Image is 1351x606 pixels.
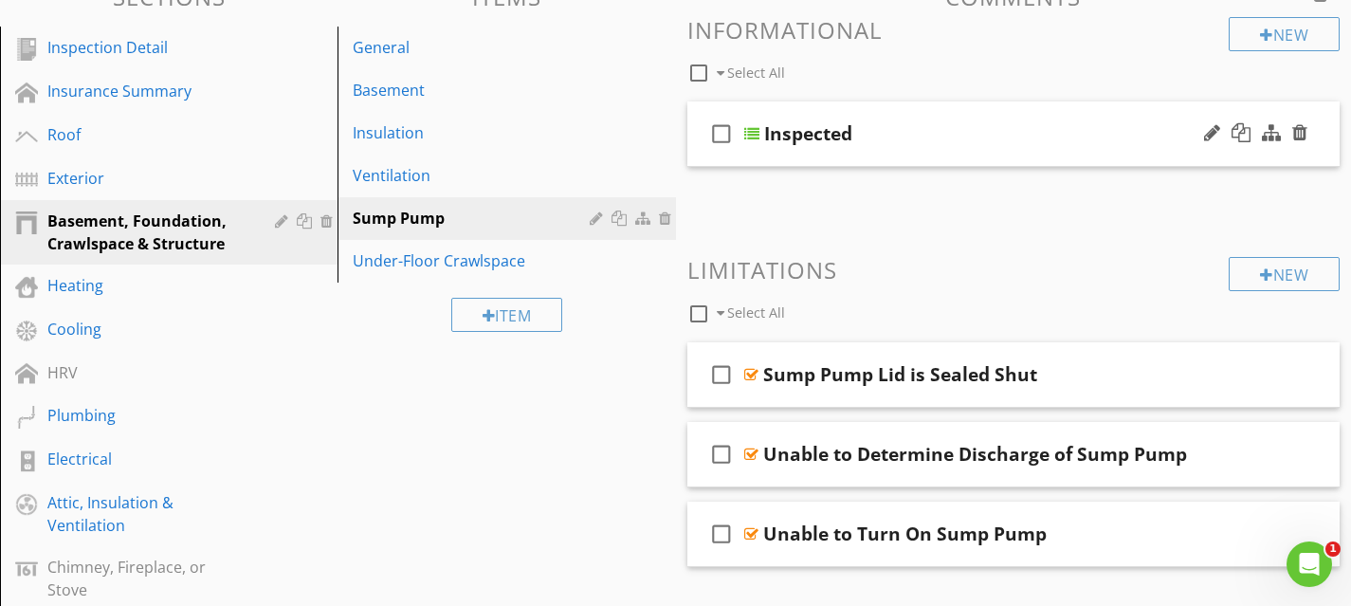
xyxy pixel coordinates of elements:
[47,210,247,255] div: Basement, Foundation, Crawlspace & Structure
[764,122,852,145] div: Inspected
[451,298,563,332] div: Item
[47,318,247,340] div: Cooling
[1287,542,1332,587] iframe: Intercom live chat
[353,249,594,272] div: Under-Floor Crawlspace
[687,257,1341,283] h3: Limitations
[727,64,785,82] span: Select All
[353,121,594,144] div: Insulation
[706,511,737,557] i: check_box_outline_blank
[47,491,247,537] div: Attic, Insulation & Ventilation
[47,448,247,470] div: Electrical
[1325,542,1341,557] span: 1
[47,274,247,297] div: Heating
[353,164,594,187] div: Ventilation
[47,167,247,190] div: Exterior
[47,80,247,102] div: Insurance Summary
[353,207,594,230] div: Sump Pump
[47,556,247,601] div: Chimney, Fireplace, or Stove
[1229,257,1340,291] div: New
[727,303,785,321] span: Select All
[1229,17,1340,51] div: New
[763,523,1047,545] div: Unable to Turn On Sump Pump
[47,36,247,59] div: Inspection Detail
[47,361,247,384] div: HRV
[353,36,594,59] div: General
[47,404,247,427] div: Plumbing
[706,432,737,477] i: check_box_outline_blank
[687,17,1341,43] h3: Informational
[47,123,247,146] div: Roof
[706,111,737,156] i: check_box_outline_blank
[353,79,594,101] div: Basement
[763,363,1037,386] div: Sump Pump Lid is Sealed Shut
[706,352,737,397] i: check_box_outline_blank
[763,443,1187,466] div: Unable to Determine Discharge of Sump Pump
